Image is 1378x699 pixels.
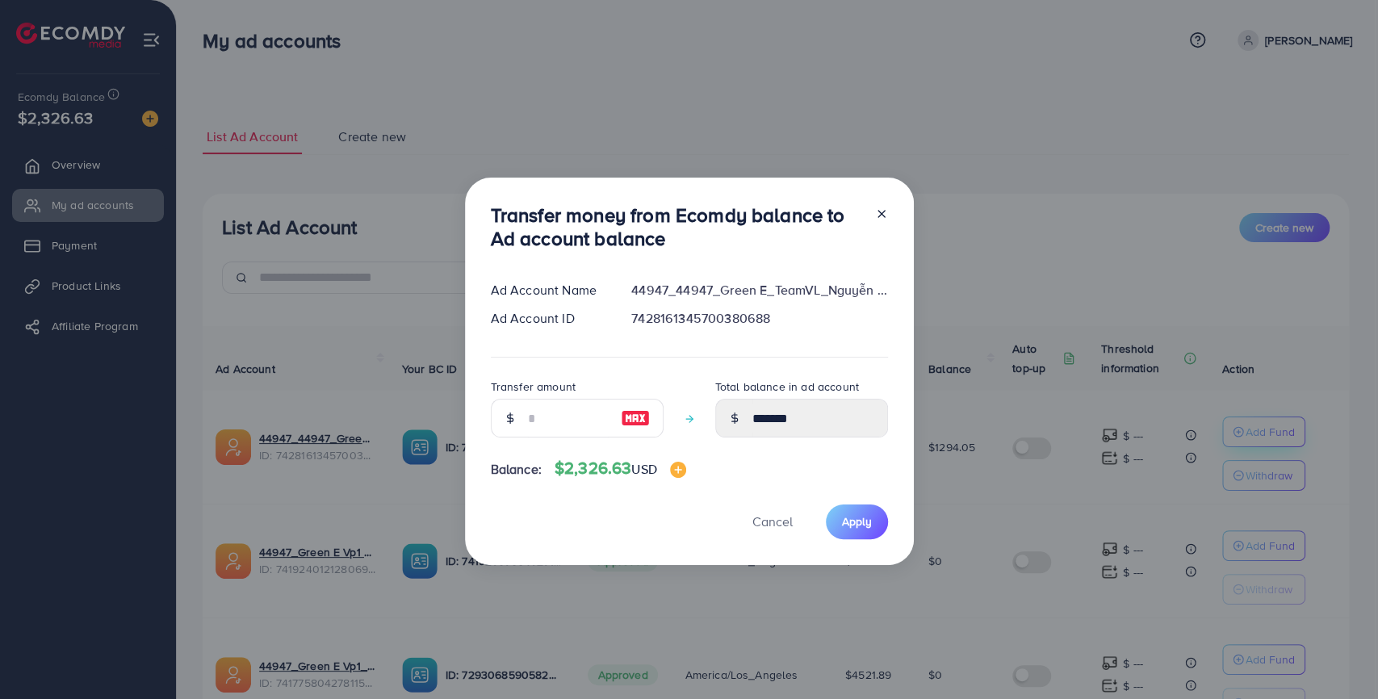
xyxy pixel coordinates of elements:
button: Apply [826,504,888,539]
iframe: Chat [1309,626,1366,687]
h4: $2,326.63 [555,458,686,479]
span: USD [631,460,656,478]
button: Cancel [732,504,813,539]
label: Transfer amount [491,379,576,395]
div: Ad Account Name [478,281,619,299]
span: Balance: [491,460,542,479]
img: image [621,408,650,428]
div: 44947_44947_Green E_TeamVL_Nguyễn Văn Hùng_1729503601335 [618,281,900,299]
div: Ad Account ID [478,309,619,328]
div: 7428161345700380688 [618,309,900,328]
img: image [670,462,686,478]
h3: Transfer money from Ecomdy balance to Ad account balance [491,203,862,250]
span: Cancel [752,513,793,530]
span: Apply [842,513,872,529]
label: Total balance in ad account [715,379,859,395]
